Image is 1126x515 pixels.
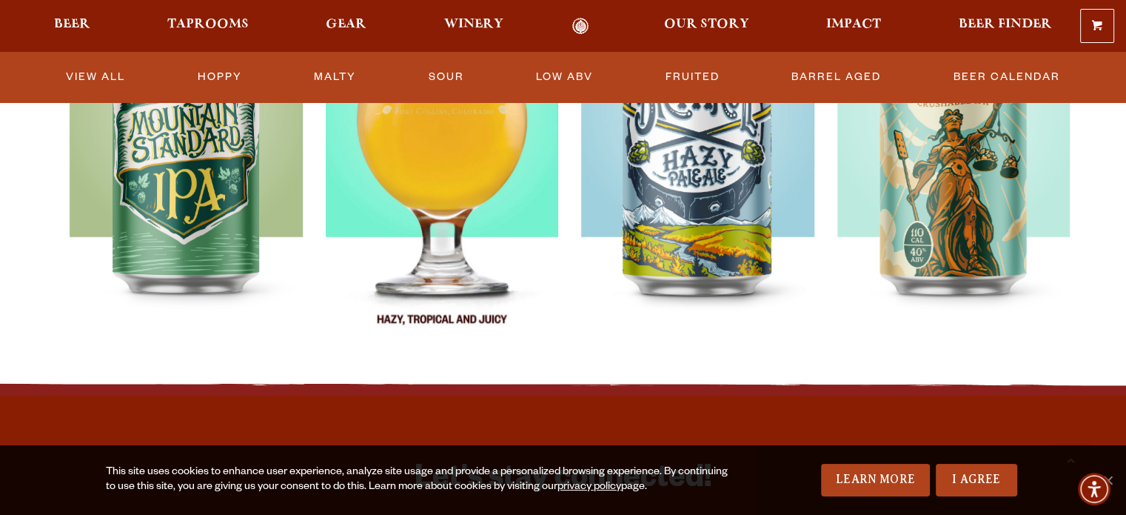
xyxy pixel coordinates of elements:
[530,60,599,94] a: Low ABV
[444,19,503,30] span: Winery
[167,19,249,30] span: Taprooms
[660,60,725,94] a: Fruited
[826,19,881,30] span: Impact
[423,60,470,94] a: Sour
[60,60,131,94] a: View All
[158,18,258,35] a: Taprooms
[308,60,362,94] a: Malty
[936,464,1017,496] a: I Agree
[553,18,609,35] a: Odell Home
[948,60,1066,94] a: Beer Calendar
[654,18,759,35] a: Our Story
[106,465,737,495] div: This site uses cookies to enhance user experience, analyze site usage and provide a personalized ...
[316,18,376,35] a: Gear
[821,464,930,496] a: Learn More
[664,19,749,30] span: Our Story
[192,60,248,94] a: Hoppy
[435,18,513,35] a: Winery
[817,18,891,35] a: Impact
[1052,441,1089,478] a: Scroll to top
[557,482,621,494] a: privacy policy
[1078,473,1110,505] div: Accessibility Menu
[54,19,90,30] span: Beer
[948,18,1061,35] a: Beer Finder
[326,19,366,30] span: Gear
[958,19,1051,30] span: Beer Finder
[44,18,100,35] a: Beer
[785,60,887,94] a: Barrel Aged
